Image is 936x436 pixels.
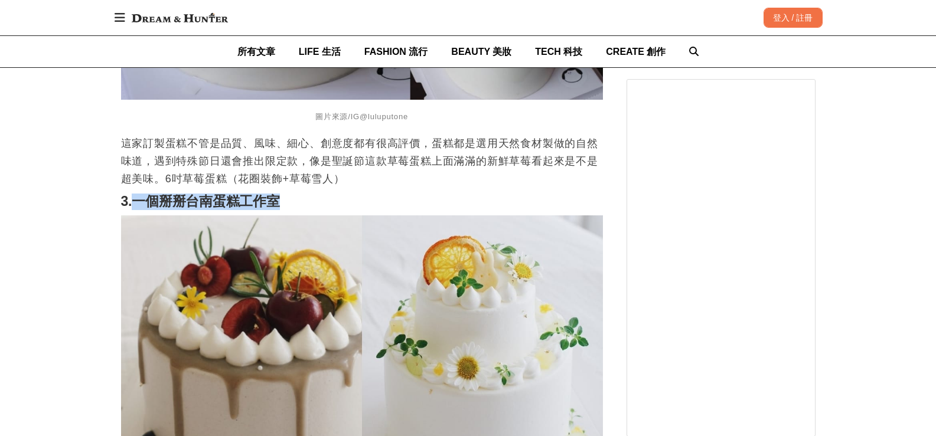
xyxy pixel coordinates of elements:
[364,47,428,57] span: FASHION 流行
[121,135,603,188] p: 這家訂製蛋糕不管是品質、風味、細心、創意度都有很高評價，蛋糕都是選用天然食材製做的自然味道，遇到特殊節日還會推出限定款，像是聖誕節這款草莓蛋糕上面滿滿的新鮮草莓看起來是不是超美味。6吋草莓蛋糕（...
[299,36,341,67] a: LIFE 生活
[299,47,341,57] span: LIFE 生活
[764,8,823,28] div: 登入 / 註冊
[606,47,666,57] span: CREATE 創作
[535,47,582,57] span: TECH 科技
[237,47,275,57] span: 所有文章
[535,36,582,67] a: TECH 科技
[237,36,275,67] a: 所有文章
[606,36,666,67] a: CREATE 創作
[121,194,280,209] strong: 3.一個掰掰台南蛋糕工作室
[451,47,511,57] span: BEAUTY 美妝
[451,36,511,67] a: BEAUTY 美妝
[315,112,408,121] span: 圖片來源/IG@luluputone
[126,7,234,28] img: Dream & Hunter
[364,36,428,67] a: FASHION 流行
